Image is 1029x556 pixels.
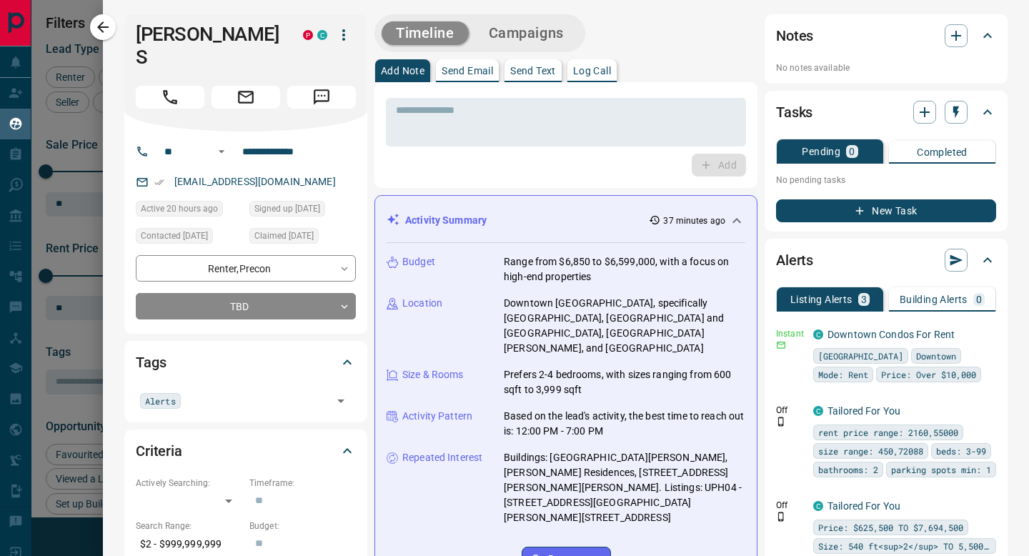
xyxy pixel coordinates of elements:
p: No notes available [776,61,996,74]
span: Signed up [DATE] [254,202,320,216]
p: Actively Searching: [136,477,242,490]
button: Campaigns [474,21,578,45]
h2: Tasks [776,101,812,124]
span: Claimed [DATE] [254,229,314,243]
h2: Criteria [136,440,182,462]
p: Completed [917,147,968,157]
svg: Push Notification Only [776,417,786,427]
div: Activity Summary37 minutes ago [387,207,745,234]
span: bathrooms: 2 [818,462,878,477]
span: [GEOGRAPHIC_DATA] [818,349,903,363]
p: Send Email [442,66,493,76]
button: New Task [776,199,996,222]
div: TBD [136,293,356,319]
div: Alerts [776,243,996,277]
div: Fri Oct 16 2020 [249,201,356,221]
p: Building Alerts [900,294,968,304]
p: 3 [861,294,867,304]
div: Fri Jun 11 2021 [249,228,356,248]
p: Log Call [573,66,611,76]
span: rent price range: 2160,55000 [818,425,958,440]
span: Downtown [916,349,956,363]
p: Location [402,296,442,311]
svg: Push Notification Only [776,512,786,522]
p: Budget [402,254,435,269]
p: Range from $6,850 to $6,599,000, with a focus on high-end properties [504,254,745,284]
span: Price: Over $10,000 [881,367,976,382]
div: Tags [136,345,356,379]
span: beds: 3-99 [936,444,986,458]
svg: Email [776,340,786,350]
span: parking spots min: 1 [891,462,991,477]
p: $2 - $999,999,999 [136,532,242,556]
p: Send Text [510,66,556,76]
p: 37 minutes ago [663,214,725,227]
span: Alerts [145,394,176,408]
button: Timeline [382,21,469,45]
span: Price: $625,500 TO $7,694,500 [818,520,963,535]
a: Downtown Condos For Rent [827,329,955,340]
div: condos.ca [813,501,823,511]
p: Add Note [381,66,424,76]
p: Based on the lead's activity, the best time to reach out is: 12:00 PM - 7:00 PM [504,409,745,439]
button: Open [213,143,230,160]
div: Tasks [776,95,996,129]
h1: [PERSON_NAME] S [136,23,282,69]
div: Renter , Precon [136,255,356,282]
p: Search Range: [136,520,242,532]
p: Timeframe: [249,477,356,490]
p: No pending tasks [776,169,996,191]
a: Tailored For You [827,405,900,417]
span: Call [136,86,204,109]
span: Message [287,86,356,109]
div: condos.ca [813,329,823,339]
p: Size & Rooms [402,367,464,382]
p: Repeated Interest [402,450,482,465]
button: Open [331,391,351,411]
p: Instant [776,327,805,340]
p: 0 [849,147,855,157]
span: Email [212,86,280,109]
p: Listing Alerts [790,294,852,304]
a: [EMAIL_ADDRESS][DOMAIN_NAME] [174,176,336,187]
p: Off [776,499,805,512]
div: Sun Aug 17 2025 [136,201,242,221]
p: Pending [802,147,840,157]
p: Downtown [GEOGRAPHIC_DATA], specifically [GEOGRAPHIC_DATA], [GEOGRAPHIC_DATA] and [GEOGRAPHIC_DAT... [504,296,745,356]
div: Criteria [136,434,356,468]
a: Tailored For You [827,500,900,512]
p: Off [776,404,805,417]
span: Size: 540 ft<sup>2</sup> TO 5,500 ft<sup>2</sup> [818,539,991,553]
p: Prefers 2-4 bedrooms, with sizes ranging from 600 sqft to 3,999 sqft [504,367,745,397]
svg: Email Verified [154,177,164,187]
p: Activity Pattern [402,409,472,424]
div: condos.ca [813,406,823,416]
p: Activity Summary [405,213,487,228]
span: Active 20 hours ago [141,202,218,216]
h2: Alerts [776,249,813,272]
div: property.ca [303,30,313,40]
span: Contacted [DATE] [141,229,208,243]
h2: Notes [776,24,813,47]
span: Mode: Rent [818,367,868,382]
div: condos.ca [317,30,327,40]
span: size range: 450,72088 [818,444,923,458]
div: Tue Jul 29 2025 [136,228,242,248]
div: Notes [776,19,996,53]
p: Buildings: [GEOGRAPHIC_DATA][PERSON_NAME], [PERSON_NAME] Residences, [STREET_ADDRESS][PERSON_NAME... [504,450,745,525]
p: Budget: [249,520,356,532]
p: 0 [976,294,982,304]
h2: Tags [136,351,166,374]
